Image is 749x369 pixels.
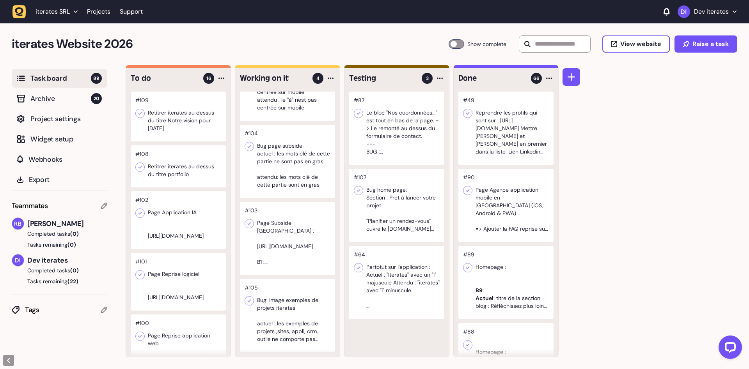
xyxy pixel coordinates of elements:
[30,113,102,124] span: Project settings
[240,73,307,84] h4: Working on it
[70,230,79,237] span: (0)
[67,241,76,248] span: (0)
[12,170,107,189] button: Export
[426,75,429,82] span: 3
[467,39,506,49] span: Show complete
[12,241,107,249] button: Tasks remaining(0)
[206,75,211,82] span: 16
[35,8,70,16] span: iterates SRL
[27,218,107,229] span: [PERSON_NAME]
[458,73,525,84] h4: Done
[316,75,319,82] span: 4
[12,5,82,19] button: iterates SRL
[25,304,101,315] span: Tags
[30,134,102,145] span: Widget setup
[12,254,24,266] img: Dev iterates
[533,75,540,82] span: 66
[12,130,107,148] button: Widget setup
[91,73,102,84] span: 89
[12,230,101,238] button: Completed tasks(0)
[30,73,91,84] span: Task board
[12,200,48,211] span: Teammates
[87,5,110,19] a: Projects
[27,255,107,266] span: Dev iterates
[692,41,729,47] span: Raise a task
[674,35,737,53] button: Raise a task
[12,35,449,53] h2: iterates Website 2026
[694,8,729,16] p: Dev iterates
[678,5,737,18] button: Dev iterates
[12,89,107,108] button: Archive20
[12,277,107,285] button: Tasks remaining(22)
[12,218,24,230] img: Rodolphe Balay
[120,8,143,16] a: Support
[131,73,198,84] h4: To do
[602,35,670,53] button: View website
[28,154,102,165] span: Webhooks
[12,150,107,169] button: Webhooks
[70,267,79,274] span: (0)
[712,332,745,365] iframe: LiveChat chat widget
[30,93,91,104] span: Archive
[67,278,78,285] span: (22)
[29,174,102,185] span: Export
[349,73,416,84] h4: Testing
[678,5,690,18] img: Dev iterates
[91,93,102,104] span: 20
[12,69,107,88] button: Task board89
[12,109,107,128] button: Project settings
[620,41,661,47] span: View website
[12,267,101,274] button: Completed tasks(0)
